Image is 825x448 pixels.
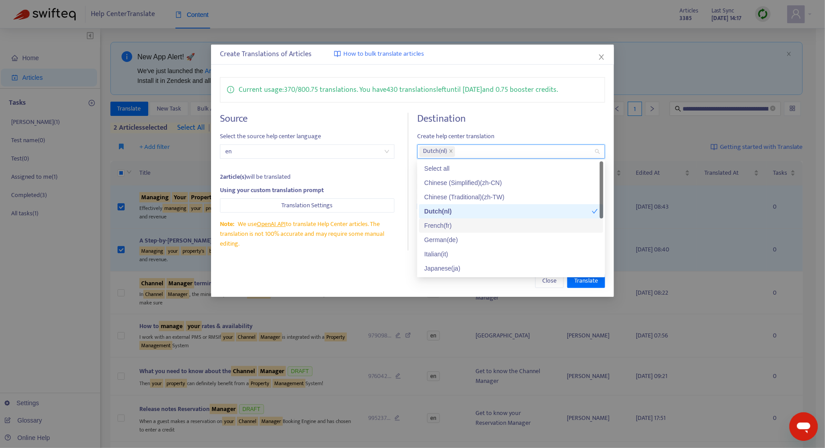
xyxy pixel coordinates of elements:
[423,146,447,157] span: Dutch ( nl )
[220,198,394,213] button: Translation Settings
[424,206,592,216] div: Dutch ( nl )
[417,113,605,125] h4: Destination
[592,208,598,214] span: check
[424,235,598,245] div: German ( de )
[239,84,558,95] p: Current usage: 370 / 800.75 translations . You have 430 translations left until [DATE] and 0.75 b...
[227,84,234,93] span: info-circle
[220,172,394,182] div: will be translated
[220,172,246,182] strong: 2 article(s)
[597,52,606,62] button: Close
[535,274,564,288] button: Close
[220,185,394,195] div: Using your custom translation prompt
[334,50,341,58] img: image-link
[220,49,605,60] div: Create Translations of Articles
[419,161,603,176] div: Select all
[334,49,424,59] a: How to bulk translate articles
[343,49,424,59] span: How to bulk translate articles
[424,178,598,188] div: Chinese (Simplified) ( zh-CN )
[424,263,598,273] div: Japanese ( ja )
[424,192,598,202] div: Chinese (Traditional) ( zh-TW )
[424,221,598,230] div: French ( fr )
[225,145,389,158] span: en
[220,219,394,249] div: We use to translate Help Center articles. The translation is not 100% accurate and may require so...
[257,219,286,229] a: OpenAI API
[417,132,605,141] span: Create help center translation
[542,276,557,286] span: Close
[789,412,818,441] iframe: Button to launch messaging window
[598,53,605,61] span: close
[424,164,598,173] div: Select all
[449,149,453,154] span: close
[567,274,605,288] button: Translate
[282,201,333,210] span: Translation Settings
[424,249,598,259] div: Italian ( it )
[220,113,394,125] h4: Source
[220,132,394,141] span: Select the source help center language
[220,219,234,229] span: Note:
[574,276,598,286] span: Translate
